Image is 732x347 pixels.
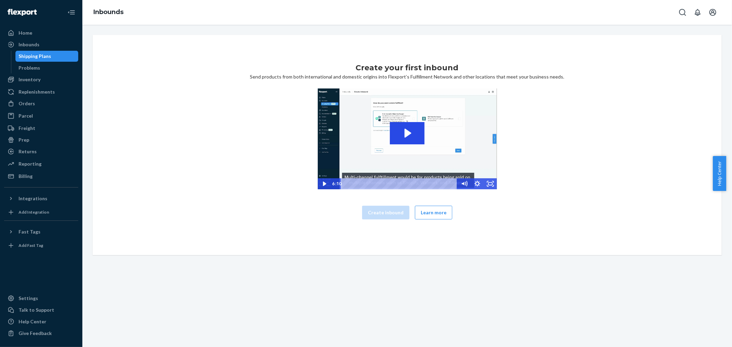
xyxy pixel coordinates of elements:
a: Inbounds [4,39,78,50]
a: Help Center [4,316,78,327]
a: Shipping Plans [15,51,79,62]
a: Home [4,27,78,38]
img: Flexport logo [8,9,37,16]
div: Prep [19,136,29,143]
a: Freight [4,123,78,134]
h1: Create your first inbound [356,62,459,73]
button: Learn more [415,206,452,219]
a: Orders [4,98,78,109]
div: Integrations [19,195,47,202]
div: Fast Tags [19,228,40,235]
div: Add Integration [19,209,49,215]
a: Inventory [4,74,78,85]
div: Shipping Plans [19,53,51,60]
button: Help Center [713,156,726,191]
a: Add Fast Tag [4,240,78,251]
a: Returns [4,146,78,157]
button: Mute [458,178,471,189]
button: Integrations [4,193,78,204]
button: Play Video: 2023-09-11_Flexport_Inbounds_HighRes [390,122,425,144]
button: Create inbound [362,206,409,219]
button: Open Search Box [676,5,689,19]
div: Help Center [19,318,46,325]
a: Billing [4,171,78,182]
div: Settings [19,295,38,302]
div: Inventory [19,76,40,83]
div: Parcel [19,112,33,119]
div: Send products from both international and domestic origins into Flexport’s Fulfillment Network an... [98,62,716,228]
div: Add Fast Tag [19,242,43,248]
a: Problems [15,62,79,73]
div: Playbar [346,178,454,189]
a: Talk to Support [4,304,78,315]
a: Settings [4,293,78,304]
a: Reporting [4,158,78,169]
a: Prep [4,134,78,145]
div: Returns [19,148,37,155]
button: Show settings menu [471,178,484,189]
div: Give Feedback [19,330,52,337]
button: Give Feedback [4,328,78,339]
div: Talk to Support [19,307,54,313]
a: Replenishments [4,86,78,97]
div: Home [19,29,32,36]
div: Freight [19,125,35,132]
ol: breadcrumbs [88,2,129,22]
div: Orders [19,100,35,107]
div: Problems [19,64,40,71]
div: Replenishments [19,88,55,95]
button: Close Navigation [65,5,78,19]
a: Add Integration [4,207,78,218]
div: Reporting [19,160,42,167]
div: Billing [19,173,33,180]
button: Open account menu [706,5,720,19]
a: Parcel [4,110,78,121]
div: Inbounds [19,41,39,48]
button: Fast Tags [4,226,78,237]
button: Fullscreen [484,178,497,189]
a: Inbounds [93,8,124,16]
img: Video Thumbnail [318,88,497,189]
button: Open notifications [691,5,705,19]
button: Play Video [318,178,331,189]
